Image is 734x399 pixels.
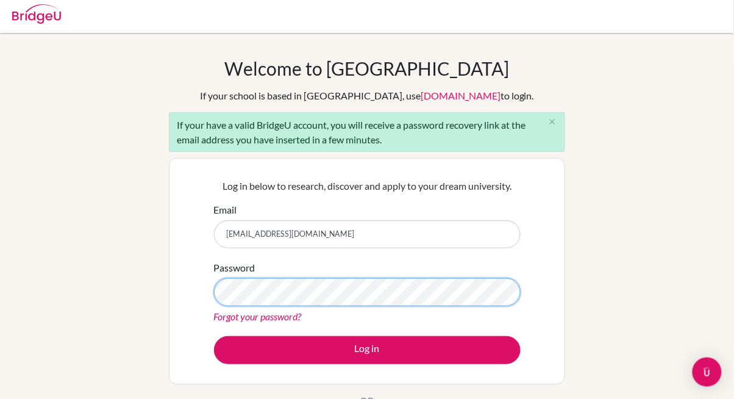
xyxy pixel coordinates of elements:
div: If your have a valid BridgeU account, you will receive a password recovery link at the email addr... [169,112,565,152]
button: Close [540,113,565,131]
label: Email [214,203,237,217]
button: Log in [214,336,521,364]
img: Bridge-U [12,4,61,24]
label: Password [214,261,255,275]
a: [DOMAIN_NAME] [421,90,501,101]
div: If your school is based in [GEOGRAPHIC_DATA], use to login. [200,88,534,103]
div: Open Intercom Messenger [693,358,722,387]
i: close [548,117,557,126]
h1: Welcome to [GEOGRAPHIC_DATA] [225,57,510,79]
a: Forgot your password? [214,311,302,322]
p: Log in below to research, discover and apply to your dream university. [214,179,521,193]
